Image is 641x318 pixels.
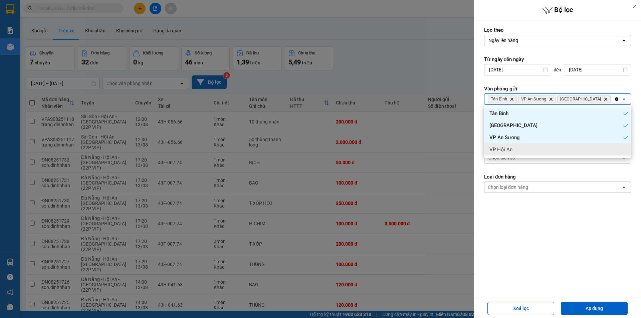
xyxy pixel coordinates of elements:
[489,134,520,141] span: VP An Sương
[621,185,627,190] svg: open
[484,85,631,92] label: Văn phòng gửi
[510,97,514,101] svg: Delete
[488,184,528,191] div: Chọn loại đơn hàng
[487,302,554,315] button: Xoá lọc
[621,38,627,43] svg: open
[612,96,613,102] input: Selected Tân Bình, VP An Sương, Đà Nẵng.
[519,37,519,44] input: Selected Ngày lên hàng.
[491,96,507,102] span: Tân Bình
[489,146,512,153] span: VP Hội An
[554,66,562,73] span: đến
[484,56,631,63] label: Từ ngày đến ngày
[488,37,518,44] div: Ngày lên hàng
[561,302,628,315] button: Áp dụng
[614,96,619,102] svg: Clear all
[488,95,517,103] span: Tân Bình, close by backspace
[489,122,538,129] span: [GEOGRAPHIC_DATA]
[474,5,641,15] h6: Bộ lọc
[489,110,508,117] span: Tân Bình
[484,174,631,180] label: Loại đơn hàng
[557,95,611,103] span: Đà Nẵng, close by backspace
[521,96,546,102] span: VP An Sương
[564,64,631,75] input: Select a date.
[621,96,627,102] svg: open
[604,97,608,101] svg: Delete
[484,27,631,33] label: Lọc theo
[484,64,551,75] input: Select a date.
[484,105,631,158] ul: Menu
[518,95,556,103] span: VP An Sương, close by backspace
[549,97,553,101] svg: Delete
[560,96,601,102] span: Đà Nẵng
